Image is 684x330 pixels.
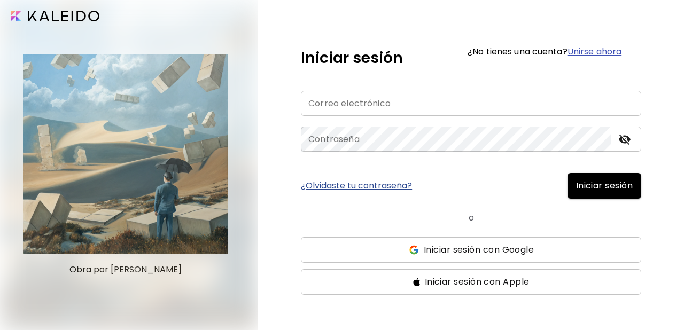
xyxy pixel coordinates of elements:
[616,130,634,148] button: toggle password visibility
[468,48,621,56] h6: ¿No tienes una cuenta?
[301,237,641,263] button: ssIniciar sesión con Google
[425,276,530,288] span: Iniciar sesión con Apple
[568,173,641,199] button: Iniciar sesión
[469,211,474,224] p: o
[568,45,621,58] a: Unirse ahora
[301,269,641,295] button: ssIniciar sesión con Apple
[424,243,534,256] span: Iniciar sesión con Google
[413,278,421,286] img: ss
[576,179,633,192] span: Iniciar sesión
[301,182,412,190] a: ¿Olvidaste tu contraseña?
[301,47,403,69] h5: Iniciar sesión
[408,245,419,255] img: ss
